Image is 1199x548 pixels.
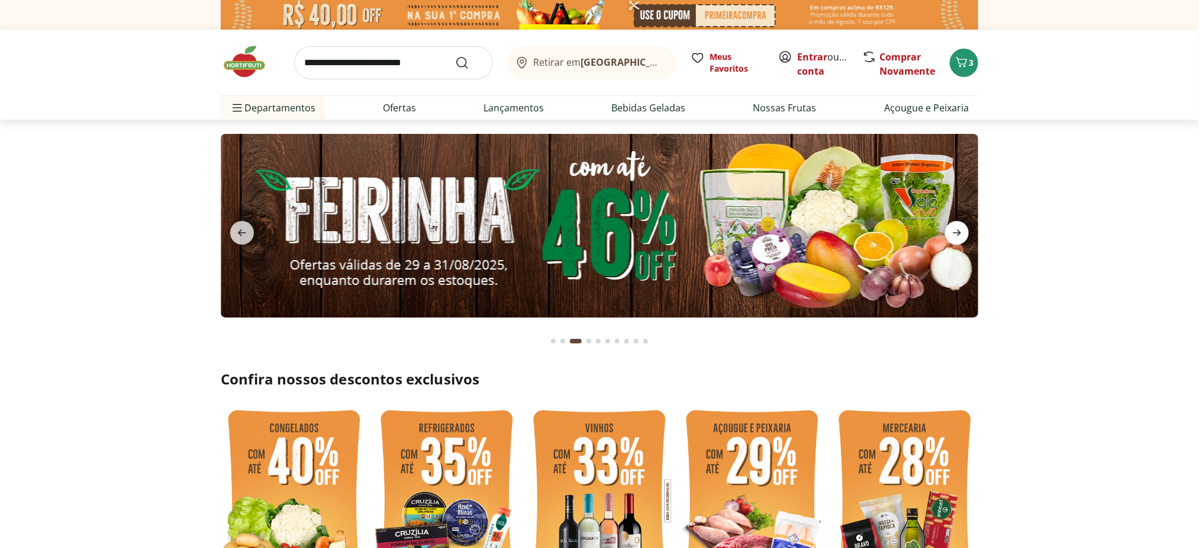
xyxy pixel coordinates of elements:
a: Entrar [797,50,827,63]
img: Hortifruti [221,44,280,79]
a: Meus Favoritos [691,51,764,75]
a: Açougue e Peixaria [884,101,969,115]
img: feira [221,134,978,318]
a: Criar conta [797,50,862,78]
button: Current page from fs-carousel [568,327,584,355]
a: Ofertas [383,101,416,115]
a: Bebidas Geladas [612,101,686,115]
button: Submit Search [455,56,484,70]
a: Comprar Novamente [879,50,935,78]
button: Retirar em[GEOGRAPHIC_DATA]/[GEOGRAPHIC_DATA] [507,46,676,79]
span: Departamentos [230,94,315,122]
span: 3 [969,57,974,68]
button: Go to page 7 from fs-carousel [613,327,622,355]
button: Go to page 5 from fs-carousel [594,327,603,355]
button: Go to page 2 from fs-carousel [558,327,568,355]
input: search [294,46,493,79]
button: previous [221,221,263,245]
button: Go to page 4 from fs-carousel [584,327,594,355]
button: next [936,221,978,245]
a: Lançamentos [484,101,544,115]
span: ou [797,50,850,78]
b: [GEOGRAPHIC_DATA]/[GEOGRAPHIC_DATA] [581,56,781,69]
button: Go to page 10 from fs-carousel [641,327,650,355]
button: Menu [230,94,244,122]
a: Nossas Frutas [753,101,817,115]
button: Go to page 1 from fs-carousel [549,327,558,355]
button: Go to page 6 from fs-carousel [603,327,613,355]
span: Meus Favoritos [710,51,764,75]
button: Carrinho [950,49,978,77]
button: Go to page 8 from fs-carousel [622,327,631,355]
h2: Confira nossos descontos exclusivos [221,370,978,389]
span: Retirar em [534,57,665,68]
button: Go to page 9 from fs-carousel [631,327,641,355]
